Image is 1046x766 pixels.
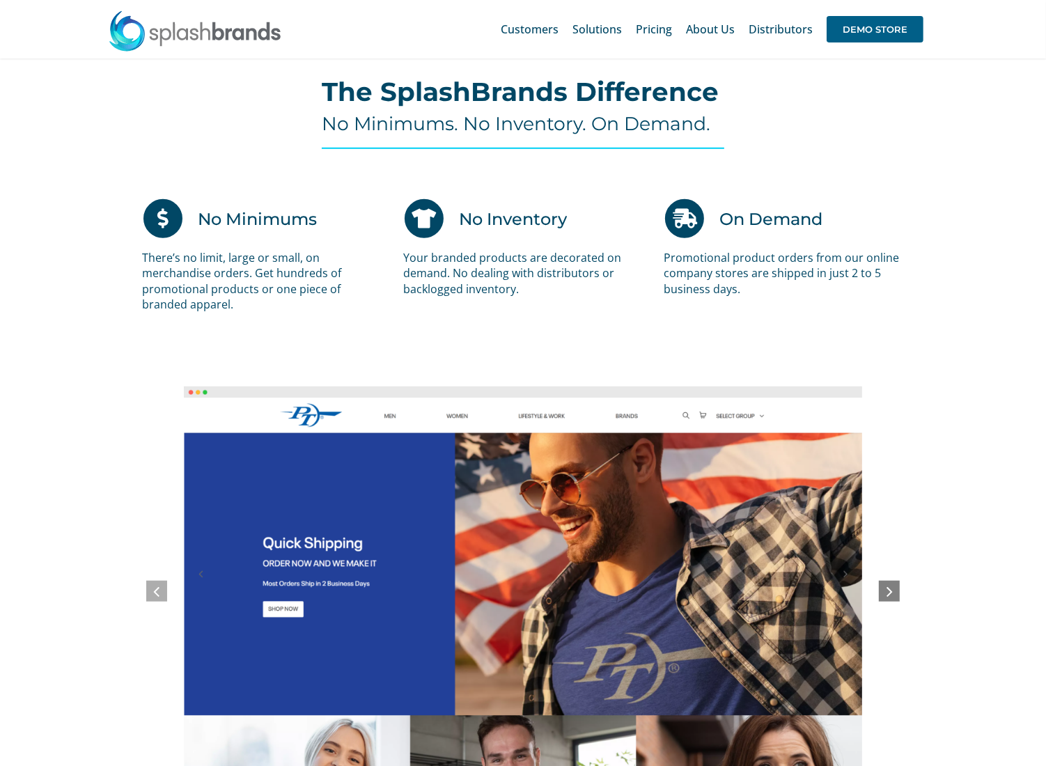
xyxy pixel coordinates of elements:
[142,250,382,313] p: There’s no limit, large or small, on merchandise orders. Get hundreds of promotional products or ...
[459,198,567,240] h3: No Inventory
[322,78,724,106] h2: The SplashBrands Difference
[501,24,559,35] span: Customers
[198,198,317,240] h3: No Minimums
[636,7,672,52] a: Pricing
[108,10,282,52] img: SplashBrands.com Logo
[636,24,672,35] span: Pricing
[749,24,813,35] span: Distributors
[572,24,622,35] span: Solutions
[827,7,923,52] a: DEMO STORE
[664,250,903,297] p: Promotional product orders from our online company stores are shipped in just 2 to 5 business days.
[686,24,735,35] span: About Us
[403,250,643,297] p: Your branded products are decorated on demand. No dealing with distributors or backlogged inventory.
[322,113,724,135] h4: No Minimums. No Inventory. On Demand.
[501,7,559,52] a: Customers
[827,16,923,42] span: DEMO STORE
[501,7,923,52] nav: Main Menu Sticky
[749,7,813,52] a: Distributors
[719,198,822,240] h3: On Demand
